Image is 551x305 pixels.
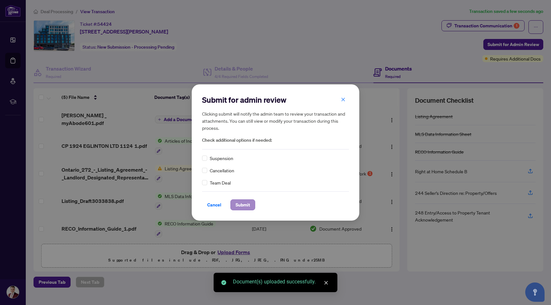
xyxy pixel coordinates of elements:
span: Suspension [210,155,233,162]
span: Team Deal [210,179,231,186]
button: Open asap [525,282,545,302]
div: Document(s) uploaded successfully. [233,278,330,286]
button: Cancel [202,199,227,210]
span: Cancellation [210,167,234,174]
span: check-circle [221,280,226,285]
span: Cancel [207,200,221,210]
h5: Clicking submit will notify the admin team to review your transaction and attachments. You can st... [202,110,349,131]
span: close [341,97,345,102]
h2: Submit for admin review [202,95,349,105]
span: Check additional options if needed: [202,137,349,144]
a: Close [323,279,330,286]
span: close [324,281,328,285]
span: Submit [236,200,250,210]
button: Submit [230,199,255,210]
